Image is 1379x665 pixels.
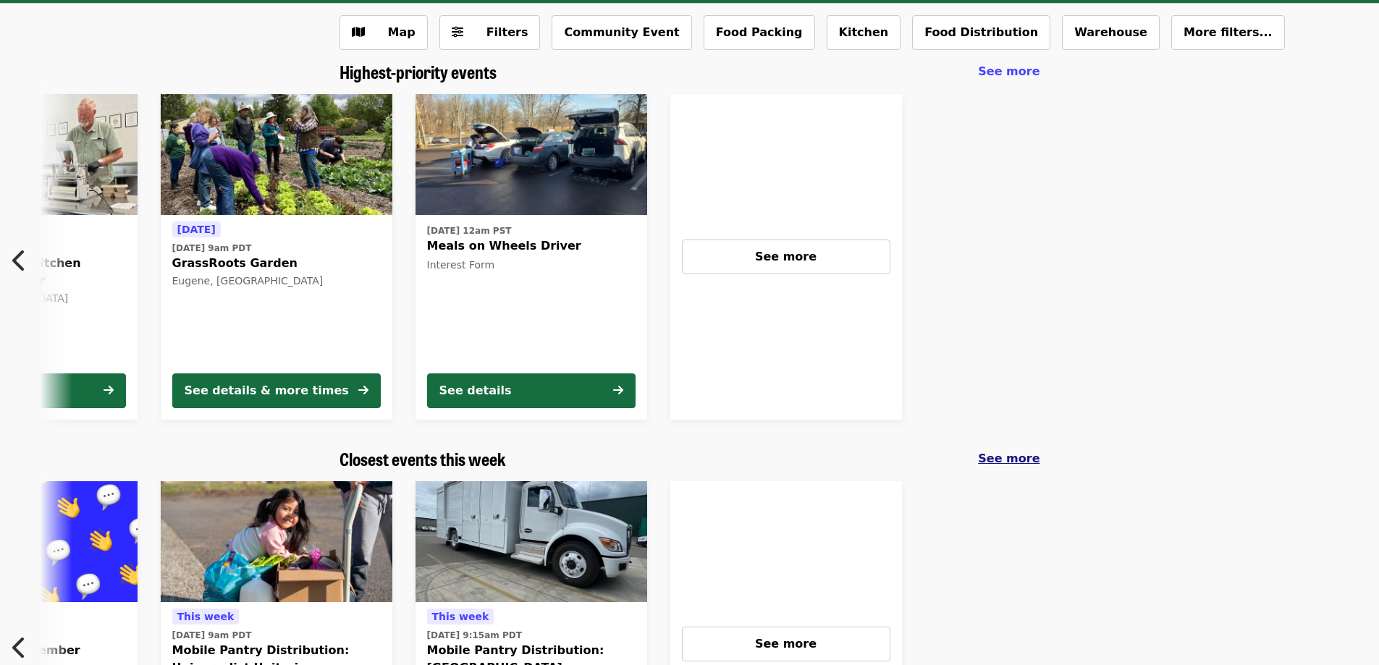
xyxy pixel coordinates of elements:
[340,15,428,50] button: Show map view
[340,449,506,470] a: Closest events this week
[682,627,890,661] button: See more
[427,629,522,642] time: [DATE] 9:15am PDT
[439,15,541,50] button: Filters (0 selected)
[755,637,817,651] span: See more
[358,384,368,397] i: arrow-right icon
[978,63,1039,80] a: See more
[1062,15,1160,50] button: Warehouse
[704,15,815,50] button: Food Packing
[486,25,528,39] span: Filters
[552,15,691,50] button: Community Event
[340,59,497,84] span: Highest-priority events
[978,64,1039,78] span: See more
[12,634,27,661] i: chevron-left icon
[912,15,1050,50] button: Food Distribution
[682,240,890,274] button: See more
[12,247,27,274] i: chevron-left icon
[978,452,1039,465] span: See more
[172,629,252,642] time: [DATE] 9am PDT
[388,25,416,39] span: Map
[427,373,636,408] button: See details
[340,62,497,82] a: Highest-priority events
[978,450,1039,467] a: See more
[427,259,495,271] span: Interest Form
[161,94,392,216] img: GrassRoots Garden organized by FOOD For Lane County
[1171,15,1285,50] button: More filters...
[427,224,512,237] time: [DATE] 12am PST
[177,224,216,235] span: [DATE]
[185,382,349,399] div: See details & more times
[439,382,512,399] div: See details
[432,611,489,622] span: This week
[161,481,392,603] img: Mobile Pantry Distribution: Universalist Unitarian organized by FOOD For Lane County
[670,94,902,420] a: See more
[328,62,1052,82] div: Highest-priority events
[416,481,647,603] img: Mobile Pantry Distribution: Bethel School District organized by FOOD For Lane County
[827,15,901,50] button: Kitchen
[340,446,506,471] span: Closest events this week
[172,242,252,255] time: [DATE] 9am PDT
[416,94,647,216] img: Meals on Wheels Driver organized by FOOD For Lane County
[177,611,235,622] span: This week
[172,373,381,408] button: See details & more times
[352,25,365,39] i: map icon
[104,384,114,397] i: arrow-right icon
[328,449,1052,470] div: Closest events this week
[452,25,463,39] i: sliders-h icon
[613,384,623,397] i: arrow-right icon
[755,250,817,263] span: See more
[172,275,381,287] div: Eugene, [GEOGRAPHIC_DATA]
[172,255,381,272] span: GrassRoots Garden
[427,237,636,255] span: Meals on Wheels Driver
[416,94,647,420] a: See details for "Meals on Wheels Driver"
[161,94,392,420] a: See details for "GrassRoots Garden"
[1184,25,1273,39] span: More filters...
